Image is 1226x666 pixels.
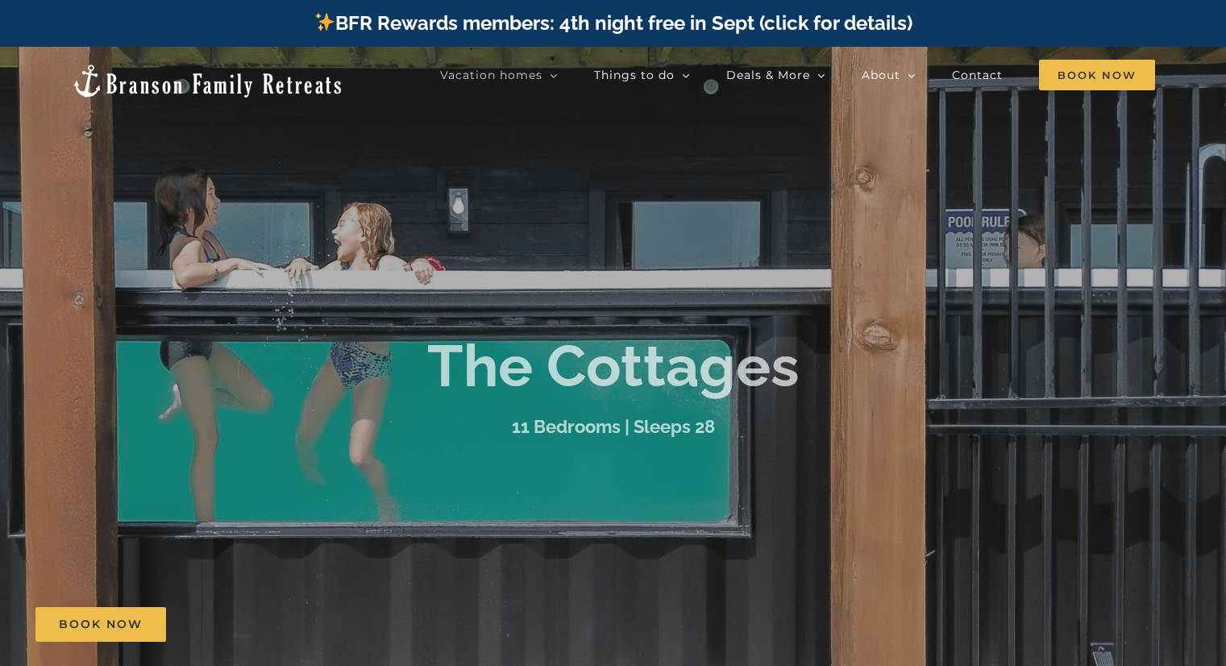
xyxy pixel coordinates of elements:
[59,618,143,631] span: Book Now
[952,69,1003,81] span: Contact
[512,416,715,437] h3: 11 Bedrooms | Sleeps 28
[862,59,916,91] a: About
[594,69,675,81] span: Things to do
[952,59,1003,91] a: Contact
[440,59,558,91] a: Vacation homes
[35,607,166,642] a: Book Now
[594,59,690,91] a: Things to do
[315,12,335,31] img: ✨
[314,11,912,35] a: BFR Rewards members: 4th night free in Sept (click for details)
[1039,60,1155,90] span: Book Now
[726,69,810,81] span: Deals & More
[726,59,825,91] a: Deals & More
[862,69,900,81] span: About
[427,332,800,401] b: The Cottages
[440,59,1155,91] nav: Main Menu
[71,63,344,99] img: Branson Family Retreats Logo
[440,69,542,81] span: Vacation homes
